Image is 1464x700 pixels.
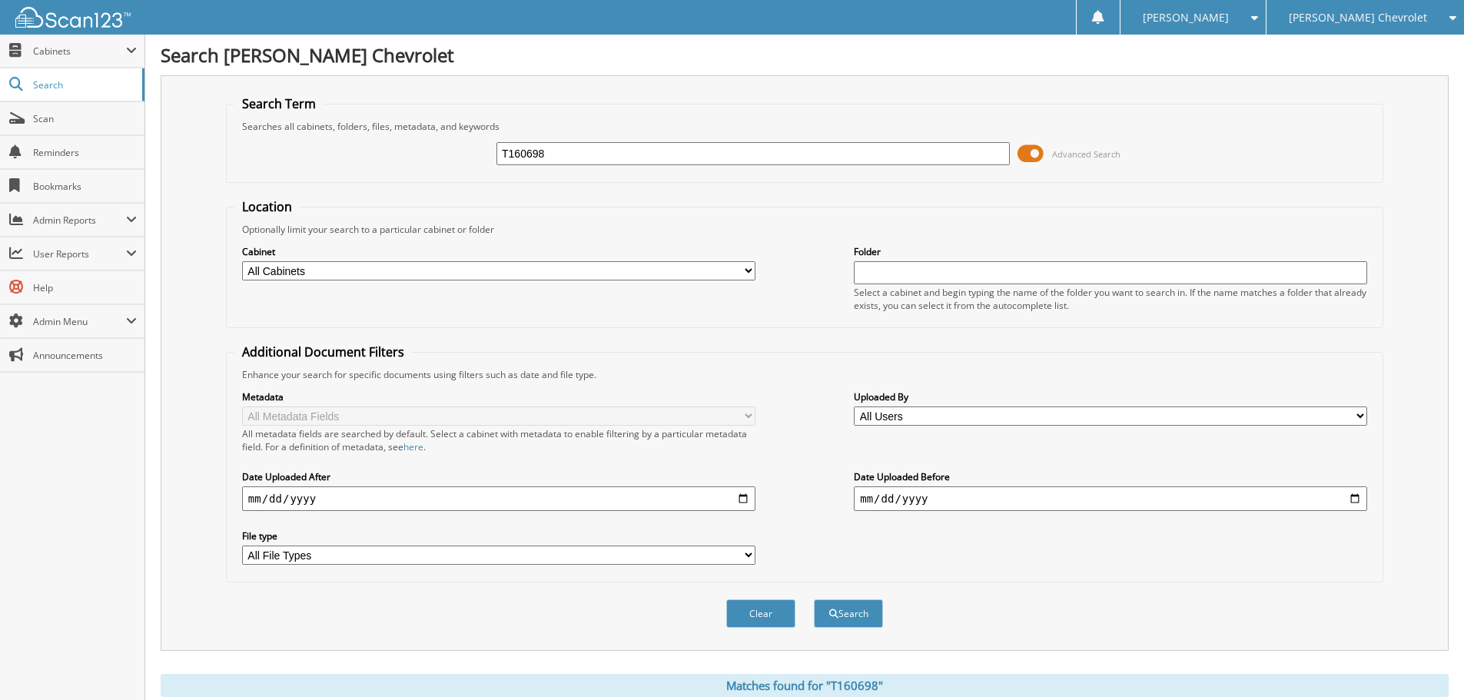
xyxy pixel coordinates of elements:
[242,529,755,542] label: File type
[33,247,126,260] span: User Reports
[234,120,1375,133] div: Searches all cabinets, folders, files, metadata, and keywords
[242,470,755,483] label: Date Uploaded After
[242,245,755,258] label: Cabinet
[161,674,1449,697] div: Matches found for "T160698"
[814,599,883,628] button: Search
[33,349,137,362] span: Announcements
[33,146,137,159] span: Reminders
[242,390,755,403] label: Metadata
[854,286,1367,312] div: Select a cabinet and begin typing the name of the folder you want to search in. If the name match...
[403,440,423,453] a: here
[33,281,137,294] span: Help
[234,223,1375,236] div: Optionally limit your search to a particular cabinet or folder
[234,198,300,215] legend: Location
[15,7,131,28] img: scan123-logo-white.svg
[33,315,126,328] span: Admin Menu
[33,45,126,58] span: Cabinets
[33,180,137,193] span: Bookmarks
[33,78,134,91] span: Search
[161,42,1449,68] h1: Search [PERSON_NAME] Chevrolet
[33,112,137,125] span: Scan
[726,599,795,628] button: Clear
[242,427,755,453] div: All metadata fields are searched by default. Select a cabinet with metadata to enable filtering b...
[1052,148,1120,160] span: Advanced Search
[234,343,412,360] legend: Additional Document Filters
[1143,13,1229,22] span: [PERSON_NAME]
[1289,13,1427,22] span: [PERSON_NAME] Chevrolet
[33,214,126,227] span: Admin Reports
[854,390,1367,403] label: Uploaded By
[234,368,1375,381] div: Enhance your search for specific documents using filters such as date and file type.
[854,470,1367,483] label: Date Uploaded Before
[854,486,1367,511] input: end
[234,95,324,112] legend: Search Term
[854,245,1367,258] label: Folder
[242,486,755,511] input: start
